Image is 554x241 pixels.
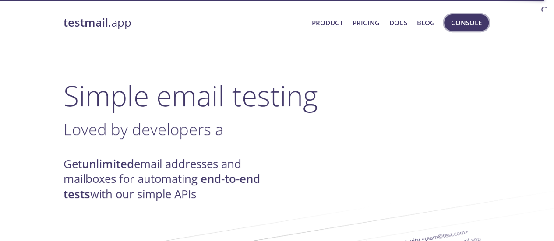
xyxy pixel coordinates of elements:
a: Product [311,17,342,28]
a: Blog [417,17,435,28]
strong: end-to-end tests [64,171,260,201]
span: Console [451,17,482,28]
a: Docs [389,17,407,28]
button: Console [444,14,489,31]
h1: Simple email testing [64,79,491,112]
h4: Get email addresses and mailboxes for automating with our simple APIs [64,157,277,202]
strong: testmail [64,15,108,30]
strong: unlimited [82,156,134,171]
span: Loved by developers a [64,118,223,140]
a: testmail.app [64,15,305,30]
a: Pricing [352,17,379,28]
